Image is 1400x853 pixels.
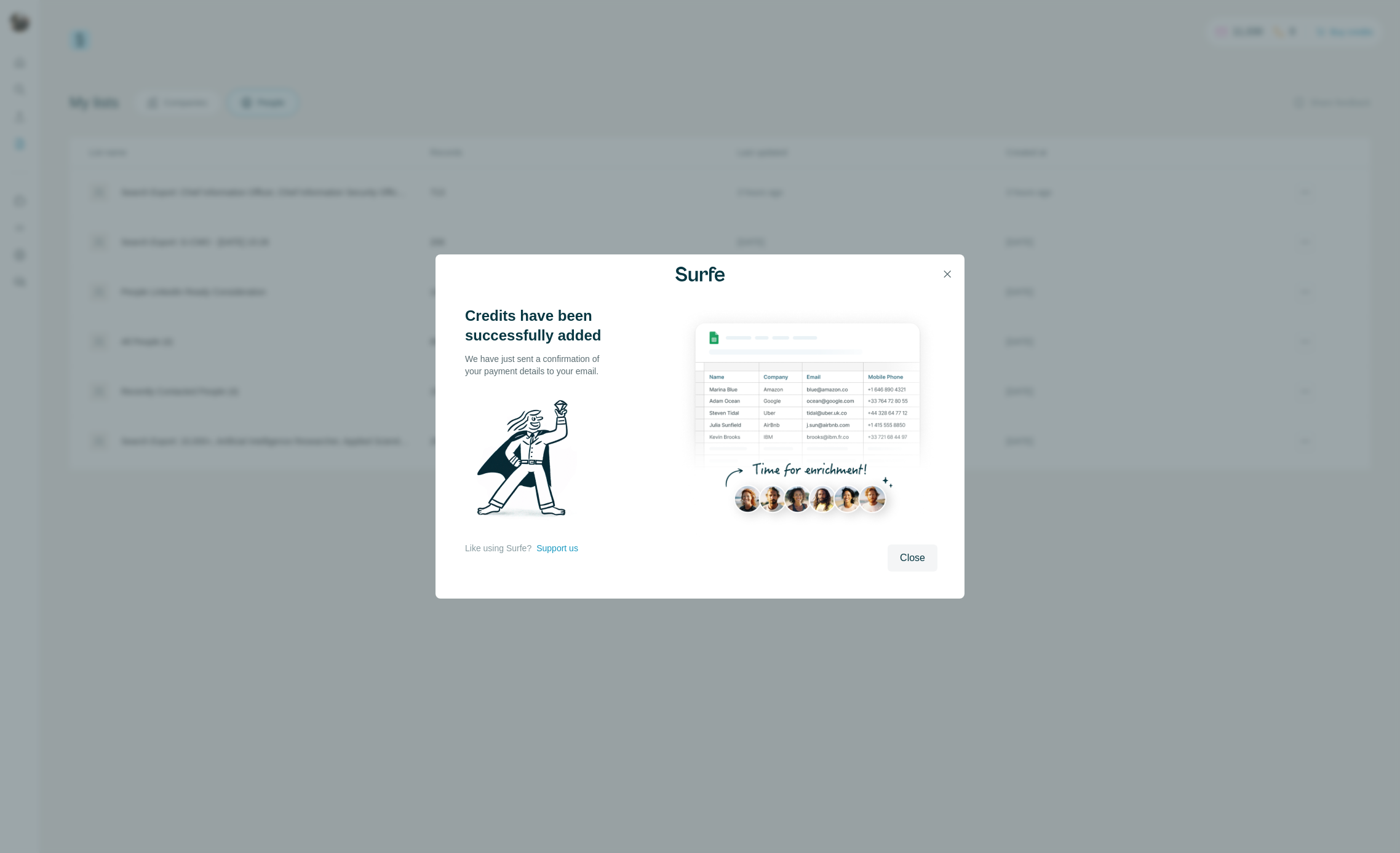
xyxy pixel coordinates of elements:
p: Like using Surfe? [465,542,531,554]
h3: Credits have been successfully added [465,306,613,345]
span: Close [900,551,925,565]
img: Enrichment Hub - Sheet Preview [678,306,937,537]
button: Support us [536,542,578,554]
img: Surfe Logo [675,267,725,281]
img: Surfe Illustration - Man holding diamond [465,392,593,530]
p: We have just sent a confirmation of your payment details to your email. [465,353,613,377]
button: Close [888,544,937,572]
